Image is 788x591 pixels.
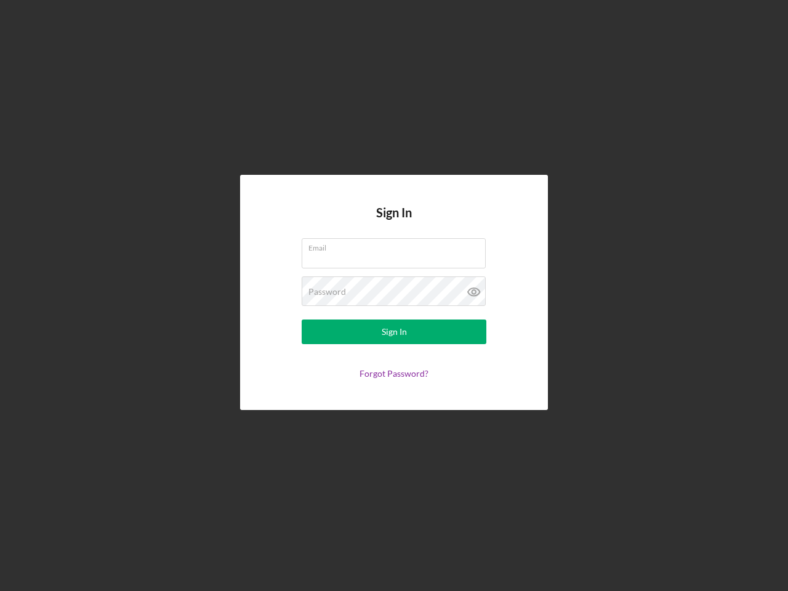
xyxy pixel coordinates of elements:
label: Password [308,287,346,297]
h4: Sign In [376,206,412,238]
div: Sign In [382,320,407,344]
label: Email [308,239,486,252]
button: Sign In [302,320,486,344]
a: Forgot Password? [360,368,428,379]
